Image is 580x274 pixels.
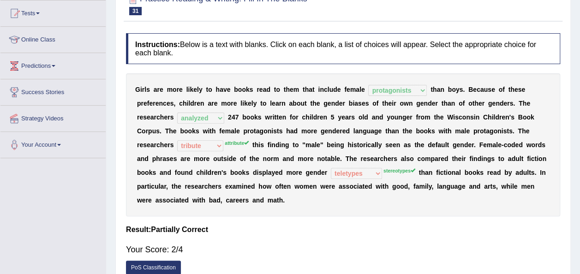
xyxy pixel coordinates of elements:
[416,113,418,121] b: f
[227,86,231,93] b: e
[424,100,428,107] b: n
[392,100,394,107] b: i
[492,100,496,107] b: e
[289,100,293,107] b: a
[206,86,208,93] b: t
[246,113,251,121] b: o
[126,33,560,64] h4: Below is a text with blanks. Click on each blank, a list of choices will appear. Select the appro...
[193,86,197,93] b: e
[197,100,200,107] b: e
[190,100,194,107] b: d
[170,113,174,121] b: s
[250,113,254,121] b: o
[227,100,231,107] b: o
[154,113,156,121] b: r
[232,113,235,121] b: 4
[160,113,164,121] b: h
[186,86,188,93] b: l
[432,100,436,107] b: e
[456,86,460,93] b: y
[323,113,327,121] b: n
[163,100,167,107] b: c
[359,86,361,93] b: l
[272,100,275,107] b: e
[214,100,218,107] b: e
[192,127,196,135] b: k
[235,113,239,121] b: 7
[242,86,246,93] b: o
[305,113,310,121] b: h
[0,79,106,102] a: Success Stories
[521,86,525,93] b: e
[173,100,175,107] b: ,
[223,86,227,93] b: v
[147,113,150,121] b: e
[169,127,173,135] b: h
[310,100,312,107] b: t
[203,127,208,135] b: w
[142,127,146,135] b: o
[354,100,358,107] b: a
[518,113,522,121] b: B
[135,86,140,93] b: G
[234,127,236,135] b: l
[466,113,470,121] b: n
[420,100,424,107] b: e
[394,100,396,107] b: r
[455,113,459,121] b: s
[152,127,156,135] b: u
[443,100,448,107] b: h
[0,106,106,129] a: Strategy Videos
[345,113,349,121] b: a
[200,100,204,107] b: n
[493,113,495,121] b: l
[361,86,365,93] b: e
[150,113,154,121] b: a
[188,86,190,93] b: i
[270,113,272,121] b: r
[331,113,335,121] b: 5
[156,113,160,121] b: c
[184,127,188,135] b: o
[0,0,106,24] a: Tests
[420,113,425,121] b: o
[154,86,157,93] b: a
[459,113,462,121] b: c
[149,100,153,107] b: e
[468,100,472,107] b: o
[425,113,430,121] b: m
[379,113,383,121] b: d
[344,86,347,93] b: f
[282,113,287,121] b: n
[349,100,353,107] b: b
[488,86,491,93] b: s
[167,100,170,107] b: e
[470,113,474,121] b: s
[477,86,480,93] b: c
[274,113,276,121] b: t
[190,86,193,93] b: k
[248,100,251,107] b: e
[148,127,152,135] b: p
[310,113,311,121] b: i
[377,100,379,107] b: f
[225,127,231,135] b: m
[503,100,507,107] b: e
[337,86,341,93] b: e
[242,100,244,107] b: i
[143,113,147,121] b: s
[257,86,259,93] b: r
[406,113,410,121] b: e
[526,113,531,121] b: o
[194,100,197,107] b: r
[199,86,203,93] b: y
[440,86,444,93] b: n
[513,100,515,107] b: .
[129,7,142,15] span: 31
[418,113,420,121] b: r
[488,100,492,107] b: g
[364,113,368,121] b: d
[448,86,452,93] b: b
[292,113,296,121] b: o
[160,86,163,93] b: e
